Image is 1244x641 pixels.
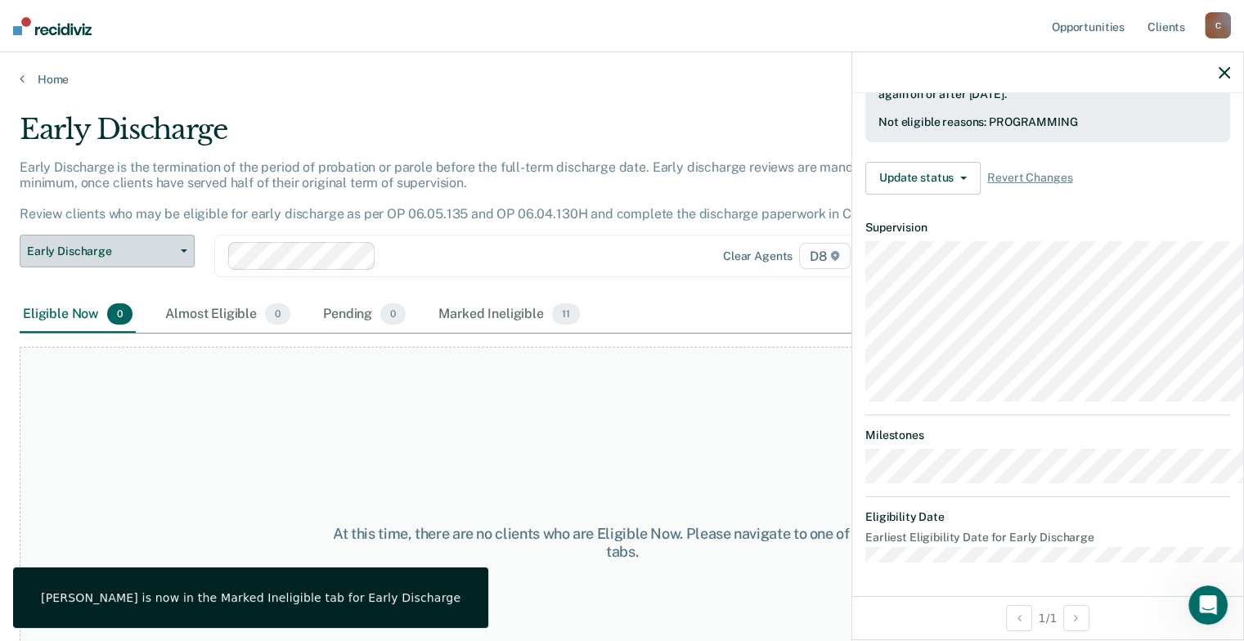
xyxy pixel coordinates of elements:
[799,243,851,269] span: D8
[380,303,406,325] span: 0
[723,249,793,263] div: Clear agents
[20,72,1224,87] a: Home
[865,428,1230,442] dt: Milestones
[878,115,1217,129] div: Not eligible reasons: PROGRAMMING
[41,590,460,605] div: [PERSON_NAME] is now in the Marked Ineligible tab for Early Discharge
[27,244,174,258] span: Early Discharge
[162,297,294,333] div: Almost Eligible
[865,531,1230,545] dt: Earliest Eligibility Date for Early Discharge
[1188,585,1228,625] iframe: Intercom live chat
[20,113,953,159] div: Early Discharge
[20,159,899,222] p: Early Discharge is the termination of the period of probation or parole before the full-term disc...
[865,221,1230,235] dt: Supervision
[13,17,92,35] img: Recidiviz
[552,303,580,325] span: 11
[20,297,136,333] div: Eligible Now
[321,525,923,560] div: At this time, there are no clients who are Eligible Now. Please navigate to one of the other tabs.
[320,297,409,333] div: Pending
[865,162,981,195] button: Update status
[987,171,1072,185] span: Revert Changes
[265,303,290,325] span: 0
[107,303,132,325] span: 0
[852,596,1243,639] div: 1 / 1
[1063,605,1089,631] button: Next Opportunity
[435,297,582,333] div: Marked Ineligible
[1205,12,1231,38] div: C
[865,510,1230,524] dt: Eligibility Date
[1006,605,1032,631] button: Previous Opportunity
